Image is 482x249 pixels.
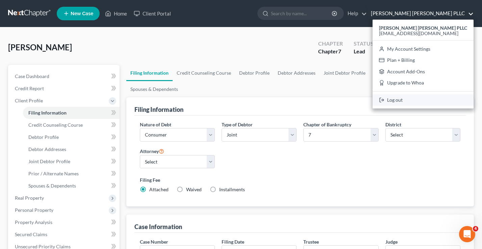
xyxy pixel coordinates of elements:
[367,7,474,20] a: [PERSON_NAME] [PERSON_NAME] PLLC
[126,81,182,97] a: Spouses & Dependents
[379,25,467,31] strong: [PERSON_NAME] [PERSON_NAME] PLLC
[373,66,474,77] a: Account Add-Ons
[130,7,174,20] a: Client Portal
[140,176,460,183] label: Filing Fee
[235,65,274,81] a: Debtor Profile
[271,7,333,20] input: Search by name...
[15,219,52,225] span: Property Analysis
[28,134,59,140] span: Debtor Profile
[9,82,120,95] a: Credit Report
[140,238,168,245] label: Case Number
[23,155,120,168] a: Joint Debtor Profile
[23,107,120,119] a: Filing Information
[102,7,130,20] a: Home
[370,65,428,81] a: Prior / Alternate Names
[373,94,474,106] a: Log out
[9,216,120,228] a: Property Analysis
[373,54,474,66] a: Plan + Billing
[126,65,173,81] a: Filing Information
[338,48,341,54] span: 7
[219,186,245,192] span: Installments
[23,168,120,180] a: Prior / Alternate Names
[15,231,47,237] span: Secured Claims
[303,238,319,245] label: Trustee
[373,20,474,108] div: [PERSON_NAME] [PERSON_NAME] PLLC
[28,171,79,176] span: Prior / Alternate Names
[385,238,398,245] label: Judge
[15,73,49,79] span: Case Dashboard
[28,110,67,116] span: Filing Information
[28,158,70,164] span: Joint Debtor Profile
[15,207,53,213] span: Personal Property
[9,70,120,82] a: Case Dashboard
[354,48,374,55] div: Lead
[28,146,66,152] span: Debtor Addresses
[140,121,171,128] label: Nature of Debt
[354,40,374,48] div: Status
[459,226,475,242] iframe: Intercom live chat
[9,228,120,241] a: Secured Claims
[320,65,370,81] a: Joint Debtor Profile
[71,11,93,16] span: New Case
[173,65,235,81] a: Credit Counseling Course
[274,65,320,81] a: Debtor Addresses
[23,119,120,131] a: Credit Counseling Course
[373,77,474,89] a: Upgrade to Whoa
[23,180,120,192] a: Spouses & Dependents
[134,105,183,114] div: Filing Information
[373,43,474,55] a: My Account Settings
[318,48,343,55] div: Chapter
[303,121,351,128] label: Chapter of Bankruptcy
[28,122,83,128] span: Credit Counseling Course
[385,121,401,128] label: District
[379,30,458,36] span: [EMAIL_ADDRESS][DOMAIN_NAME]
[140,147,164,155] label: Attorney
[15,98,43,103] span: Client Profile
[8,42,72,52] span: [PERSON_NAME]
[134,223,182,231] div: Case Information
[15,195,44,201] span: Real Property
[149,186,169,192] span: Attached
[473,226,478,231] span: 4
[186,186,202,192] span: Waived
[318,40,343,48] div: Chapter
[222,121,253,128] label: Type of Debtor
[23,131,120,143] a: Debtor Profile
[28,183,76,189] span: Spouses & Dependents
[23,143,120,155] a: Debtor Addresses
[222,238,244,245] label: Filing Date
[344,7,367,20] a: Help
[15,85,44,91] span: Credit Report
